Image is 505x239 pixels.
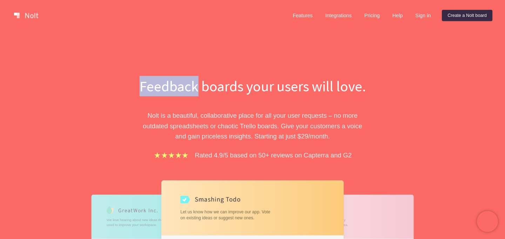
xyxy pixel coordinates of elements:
[410,10,436,21] a: Sign in
[442,10,492,21] a: Create a Nolt board
[477,211,498,232] iframe: Chatra live chat
[132,76,373,96] h1: Feedback boards your users will love.
[153,151,189,159] img: stars.b067e34983.png
[132,110,373,141] p: Nolt is a beautiful, collaborative place for all your user requests – no more outdated spreadshee...
[387,10,409,21] a: Help
[319,10,357,21] a: Integrations
[359,10,385,21] a: Pricing
[195,150,352,160] p: Rated 4.9/5 based on 50+ reviews on Capterra and G2
[287,10,318,21] a: Features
